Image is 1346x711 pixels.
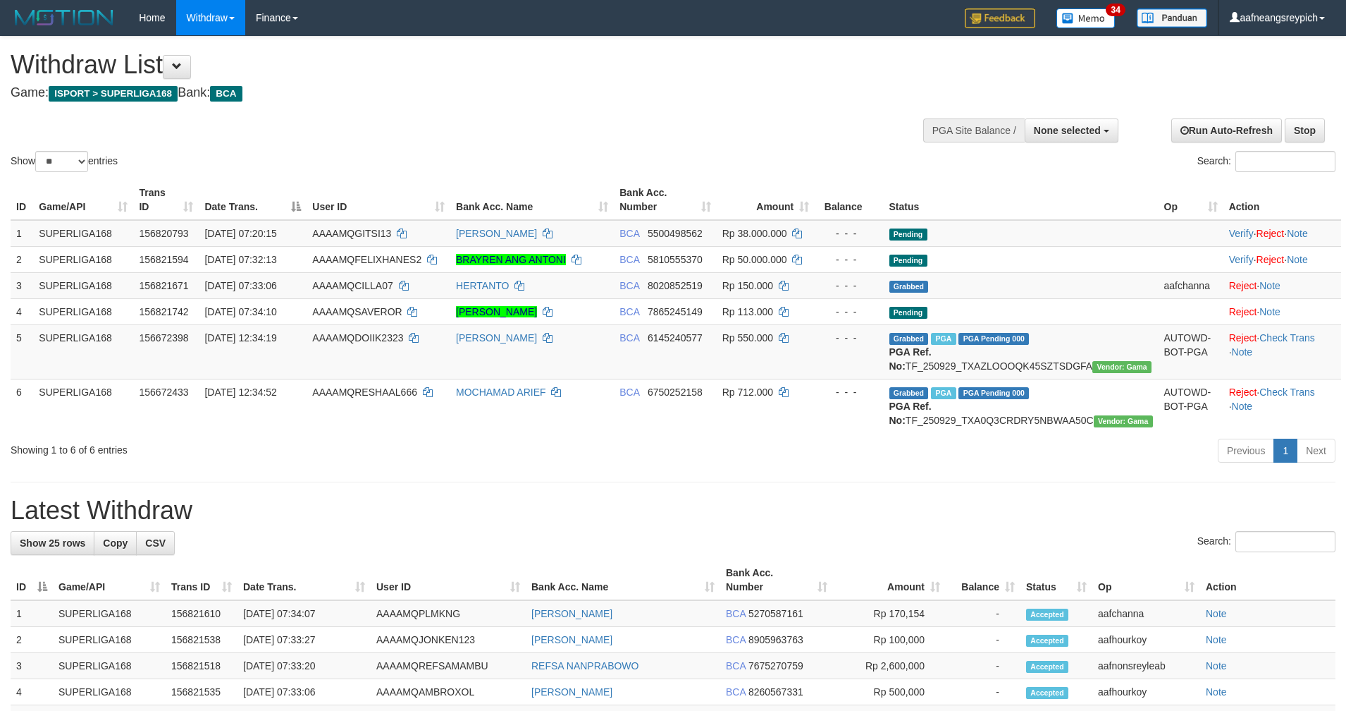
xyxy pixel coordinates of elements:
[648,332,703,344] span: Copy 6145240577 to clipboard
[1229,332,1257,344] a: Reject
[237,600,371,627] td: [DATE] 07:34:07
[11,379,33,433] td: 6
[1259,387,1315,398] a: Check Trans
[748,634,803,645] span: Copy 8905963763 to clipboard
[139,306,188,317] span: 156821742
[204,280,276,291] span: [DATE] 07:33:06
[619,332,639,344] span: BCA
[139,228,188,239] span: 156820793
[139,254,188,265] span: 156821594
[49,86,178,102] span: ISPORT > SUPERLIGA168
[450,180,614,220] th: Bank Acc. Name: activate to sort column ascending
[889,333,929,345] span: Grabbed
[35,151,88,172] select: Showentries
[1206,660,1227,671] a: Note
[833,560,946,600] th: Amount: activate to sort column ascending
[1259,332,1315,344] a: Check Trans
[884,180,1159,220] th: Status
[1171,119,1282,142] a: Run Auto-Refresh
[312,387,417,398] span: AAAAMQRESHAAL666
[1094,415,1153,427] span: Vendor URL: https://trx31.1velocity.biz
[53,653,166,679] td: SUPERLIGA168
[1257,254,1285,265] a: Reject
[1026,661,1068,673] span: Accepted
[199,180,307,220] th: Date Trans.: activate to sort column descending
[717,180,815,220] th: Amount: activate to sort column ascending
[1026,609,1068,621] span: Accepted
[166,653,237,679] td: 156821518
[11,653,53,679] td: 3
[946,560,1020,600] th: Balance: activate to sort column ascending
[1223,272,1341,298] td: ·
[614,180,716,220] th: Bank Acc. Number: activate to sort column ascending
[1297,439,1335,463] a: Next
[833,627,946,653] td: Rp 100,000
[11,600,53,627] td: 1
[726,634,746,645] span: BCA
[889,346,932,372] b: PGA Ref. No:
[11,151,118,172] label: Show entries
[371,560,526,600] th: User ID: activate to sort column ascending
[11,324,33,379] td: 5
[1223,246,1341,272] td: · ·
[53,627,166,653] td: SUPERLIGA168
[958,387,1029,399] span: PGA Pending
[456,306,537,317] a: [PERSON_NAME]
[1092,627,1200,653] td: aafhourkoy
[1026,635,1068,647] span: Accepted
[166,600,237,627] td: 156821610
[11,531,94,555] a: Show 25 rows
[726,660,746,671] span: BCA
[820,331,877,345] div: - - -
[1206,634,1227,645] a: Note
[11,7,118,28] img: MOTION_logo.png
[1200,560,1335,600] th: Action
[1235,151,1335,172] input: Search:
[946,653,1020,679] td: -
[531,634,612,645] a: [PERSON_NAME]
[1223,379,1341,433] td: · ·
[833,653,946,679] td: Rp 2,600,000
[33,298,133,324] td: SUPERLIGA168
[145,537,166,549] span: CSV
[1229,387,1257,398] a: Reject
[1285,119,1325,142] a: Stop
[133,180,199,220] th: Trans ID: activate to sort column ascending
[312,332,403,344] span: AAAAMQDOIIK2323
[833,679,946,705] td: Rp 500,000
[20,537,85,549] span: Show 25 rows
[1223,324,1341,379] td: · ·
[1092,361,1151,373] span: Vendor URL: https://trx31.1velocity.biz
[166,679,237,705] td: 156821535
[11,627,53,653] td: 2
[1026,687,1068,699] span: Accepted
[820,253,877,267] div: - - -
[1159,324,1223,379] td: AUTOWD-BOT-PGA
[1287,254,1308,265] a: Note
[820,279,877,293] div: - - -
[204,228,276,239] span: [DATE] 07:20:15
[526,560,720,600] th: Bank Acc. Name: activate to sort column ascending
[1229,306,1257,317] a: Reject
[456,254,566,265] a: BRAYREN ANG ANTONI
[722,228,787,239] span: Rp 38.000.000
[33,324,133,379] td: SUPERLIGA168
[531,686,612,698] a: [PERSON_NAME]
[204,306,276,317] span: [DATE] 07:34:10
[820,385,877,399] div: - - -
[1223,180,1341,220] th: Action
[748,608,803,619] span: Copy 5270587161 to clipboard
[946,600,1020,627] td: -
[456,280,509,291] a: HERTANTO
[312,254,421,265] span: AAAAMQFELIXHANES2
[456,332,537,344] a: [PERSON_NAME]
[1159,379,1223,433] td: AUTOWD-BOT-PGA
[889,229,927,241] span: Pending
[1273,439,1297,463] a: 1
[53,679,166,705] td: SUPERLIGA168
[815,180,883,220] th: Balance
[648,254,703,265] span: Copy 5810555370 to clipboard
[1229,254,1254,265] a: Verify
[1206,686,1227,698] a: Note
[889,281,929,293] span: Grabbed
